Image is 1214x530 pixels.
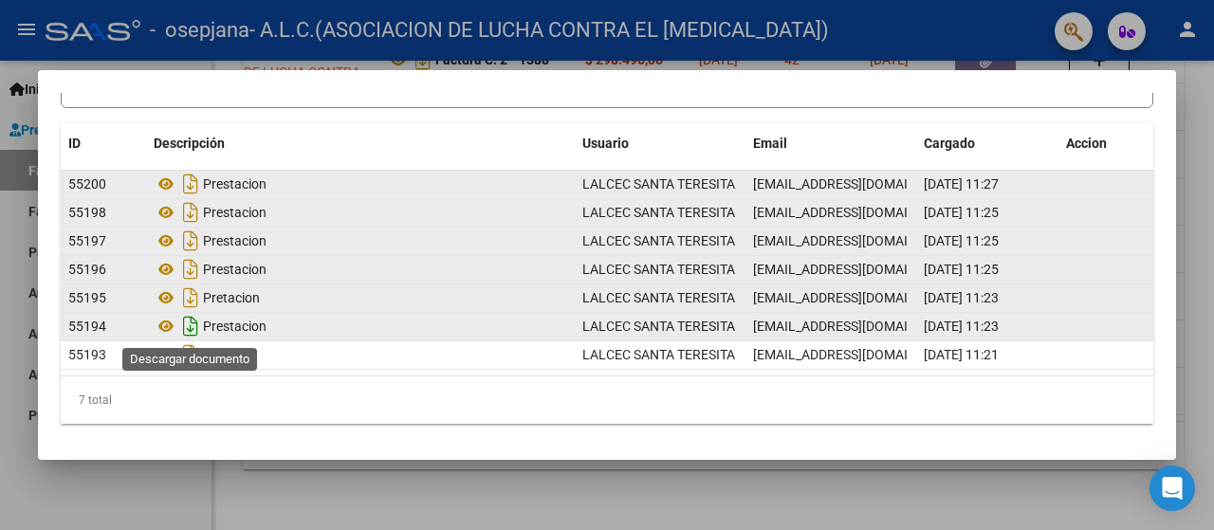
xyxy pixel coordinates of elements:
i: Descargar documento [178,169,203,199]
span: [EMAIL_ADDRESS][DOMAIN_NAME] [753,262,964,277]
span: [EMAIL_ADDRESS][DOMAIN_NAME] [753,176,964,192]
span: [EMAIL_ADDRESS][DOMAIN_NAME] [753,347,964,362]
span: Accion [1066,136,1107,151]
span: [EMAIL_ADDRESS][DOMAIN_NAME] [753,233,964,248]
div: Prestacion [154,169,567,199]
span: Cargado [924,136,975,151]
span: ID [68,136,81,151]
i: Descargar documento [178,254,203,284]
span: 55197 [68,233,106,248]
div: Prestacion [154,311,567,341]
span: 55194 [68,319,106,334]
datatable-header-cell: Accion [1058,123,1153,164]
datatable-header-cell: ID [61,123,146,164]
i: Descargar documento [178,226,203,256]
i: Descargar documento [178,311,203,341]
span: [EMAIL_ADDRESS][DOMAIN_NAME] [753,205,964,220]
span: [EMAIL_ADDRESS][DOMAIN_NAME] [753,290,964,305]
span: [DATE] 11:21 [924,347,999,362]
span: [EMAIL_ADDRESS][DOMAIN_NAME] [753,319,964,334]
span: LALCEC SANTA TERESITA . [582,262,742,277]
datatable-header-cell: Email [745,123,916,164]
span: LALCEC SANTA TERESITA . [582,233,742,248]
div: Prestacion [154,254,567,284]
span: 55196 [68,262,106,277]
span: [DATE] 11:23 [924,319,999,334]
datatable-header-cell: Descripción [146,123,575,164]
span: LALCEC SANTA TERESITA . [582,347,742,362]
span: 55200 [68,176,106,192]
span: [DATE] 11:25 [924,205,999,220]
span: LALCEC SANTA TERESITA . [582,290,742,305]
span: 55198 [68,205,106,220]
span: Usuario [582,136,629,151]
span: Descripción [154,136,225,151]
div: Prestacion [154,226,567,256]
div: 7 total [61,376,1153,424]
i: Descargar documento [178,197,203,228]
div: Open Intercom Messenger [1150,466,1195,511]
span: 55195 [68,290,106,305]
div: Prestacion [154,197,567,228]
i: Descargar documento [178,339,203,370]
span: LALCEC SANTA TERESITA . [582,319,742,334]
span: [DATE] 11:25 [924,262,999,277]
span: 55193 [68,347,106,362]
datatable-header-cell: Usuario [575,123,745,164]
span: Email [753,136,787,151]
span: [DATE] 11:27 [924,176,999,192]
i: Descargar documento [178,283,203,313]
datatable-header-cell: Cargado [916,123,1058,164]
span: [DATE] 11:25 [924,233,999,248]
span: LALCEC SANTA TERESITA . [582,205,742,220]
div: Pretacion [154,283,567,313]
span: LALCEC SANTA TERESITA . [582,176,742,192]
div: Listado [154,339,567,370]
span: [DATE] 11:23 [924,290,999,305]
